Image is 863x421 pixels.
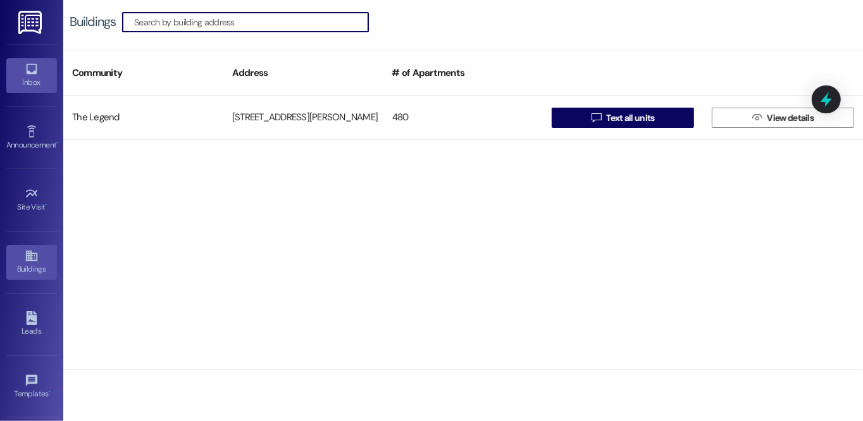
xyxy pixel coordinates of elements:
[6,58,57,92] a: Inbox
[606,111,654,125] span: Text all units
[49,387,51,396] span: •
[63,105,223,130] div: The Legend
[592,113,601,123] i: 
[223,58,383,89] div: Address
[6,307,57,341] a: Leads
[63,58,223,89] div: Community
[752,113,762,123] i: 
[6,183,57,217] a: Site Visit •
[383,58,543,89] div: # of Apartments
[134,13,368,31] input: Search by building address
[18,11,44,34] img: ResiDesk Logo
[552,108,694,128] button: Text all units
[46,201,47,210] span: •
[383,105,543,130] div: 480
[6,245,57,279] a: Buildings
[70,15,116,28] div: Buildings
[6,370,57,404] a: Templates •
[56,139,58,148] span: •
[223,105,383,130] div: [STREET_ADDRESS][PERSON_NAME]
[767,111,814,125] span: View details
[712,108,854,128] button: View details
